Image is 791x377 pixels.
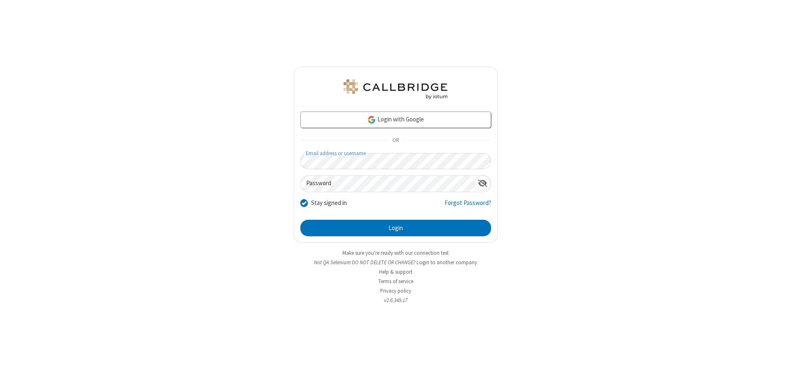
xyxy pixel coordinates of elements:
a: Make sure you're ready with our connection test [342,249,449,256]
a: Privacy policy [380,287,411,294]
a: Forgot Password? [445,198,491,214]
a: Terms of service [378,278,413,285]
input: Email address or username [300,153,491,169]
div: Show password [475,176,491,191]
li: Not QA Selenium DO NOT DELETE OR CHANGE? [294,258,498,266]
label: Stay signed in [311,198,347,208]
a: Login with Google [300,112,491,128]
input: Password [301,176,475,192]
img: google-icon.png [367,115,376,124]
span: OR [389,135,402,147]
li: v2.6.349.17 [294,296,498,304]
button: Login [300,220,491,236]
a: Help & support [379,268,412,275]
button: Login to another company [417,258,477,266]
img: QA Selenium DO NOT DELETE OR CHANGE [342,79,449,99]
